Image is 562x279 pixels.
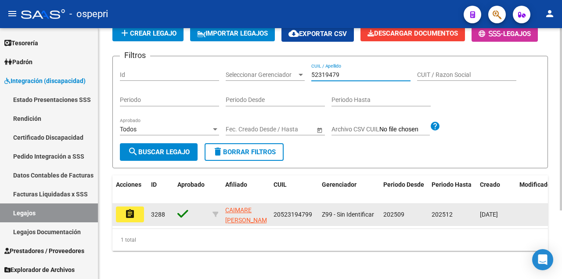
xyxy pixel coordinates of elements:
[479,30,503,38] span: -
[281,25,354,42] button: Exportar CSV
[119,28,130,38] mat-icon: add
[225,207,272,224] span: CAIMARE [PERSON_NAME]
[225,181,247,188] span: Afiliado
[367,29,458,37] span: Descargar Documentos
[205,143,284,161] button: Borrar Filtros
[480,211,498,218] span: [DATE]
[119,29,177,37] span: Crear Legajo
[331,126,379,133] span: Archivo CSV CUIL
[112,25,184,41] button: Crear Legajo
[480,181,500,188] span: Creado
[503,30,531,38] span: Legajos
[383,211,404,218] span: 202509
[360,25,465,41] button: Descargar Documentos
[519,181,551,188] span: Modificado
[4,76,86,86] span: Integración (discapacidad)
[213,148,276,156] span: Borrar Filtros
[151,181,157,188] span: ID
[288,28,299,39] mat-icon: cloud_download
[128,148,190,156] span: Buscar Legajo
[379,126,430,134] input: Archivo CSV CUIL
[112,175,148,204] datatable-header-cell: Acciones
[432,211,453,218] span: 202512
[120,143,198,161] button: Buscar Legajo
[516,175,555,204] datatable-header-cell: Modificado
[148,175,174,204] datatable-header-cell: ID
[315,125,324,134] button: Open calendar
[432,181,472,188] span: Periodo Hasta
[174,175,209,204] datatable-header-cell: Aprobado
[544,8,555,19] mat-icon: person
[226,71,297,79] span: Seleccionar Gerenciador
[197,29,268,37] span: IMPORTAR LEGAJOS
[226,126,258,133] input: Fecha inicio
[222,175,270,204] datatable-header-cell: Afiliado
[383,181,424,188] span: Periodo Desde
[112,229,548,251] div: 1 total
[274,181,287,188] span: CUIL
[125,209,135,219] mat-icon: assignment
[265,126,308,133] input: Fecha fin
[213,146,223,157] mat-icon: delete
[7,8,18,19] mat-icon: menu
[116,181,141,188] span: Acciones
[4,265,75,275] span: Explorador de Archivos
[476,175,516,204] datatable-header-cell: Creado
[532,249,553,270] div: Open Intercom Messenger
[270,175,318,204] datatable-header-cell: CUIL
[322,211,374,218] span: Z99 - Sin Identificar
[428,175,476,204] datatable-header-cell: Periodo Hasta
[288,30,347,38] span: Exportar CSV
[4,57,32,67] span: Padrón
[151,211,165,218] span: 3288
[69,4,108,24] span: - ospepri
[120,49,150,62] h3: Filtros
[380,175,428,204] datatable-header-cell: Periodo Desde
[120,126,137,133] span: Todos
[318,175,380,204] datatable-header-cell: Gerenciador
[274,211,312,218] span: 20523194799
[322,181,357,188] span: Gerenciador
[430,121,440,131] mat-icon: help
[472,25,538,42] button: -Legajos
[4,246,84,256] span: Prestadores / Proveedores
[128,146,138,157] mat-icon: search
[190,25,275,41] button: IMPORTAR LEGAJOS
[4,38,38,48] span: Tesorería
[177,181,205,188] span: Aprobado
